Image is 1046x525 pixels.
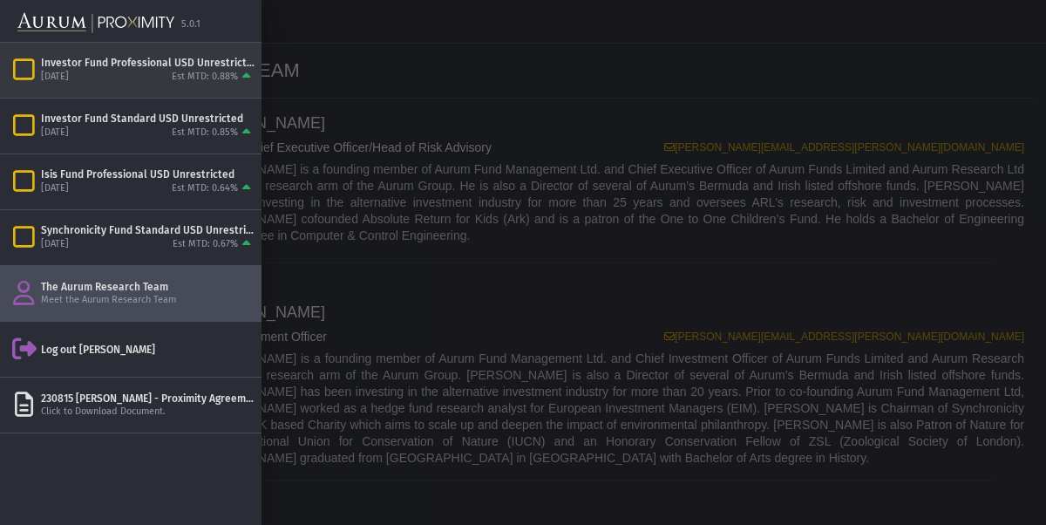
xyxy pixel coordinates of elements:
[41,280,255,294] div: The Aurum Research Team
[41,238,69,251] div: [DATE]
[41,56,255,70] div: Investor Fund Professional USD Unrestricted
[41,392,255,406] div: 230815 [PERSON_NAME] - Proximity Agreement and Electronic Access Agreement - Signed.pdf
[41,223,255,237] div: Synchronicity Fund Standard USD Unrestricted
[41,343,255,357] div: Log out [PERSON_NAME]
[41,71,69,84] div: [DATE]
[172,182,238,195] div: Est MTD: 0.64%
[17,4,174,42] img: Aurum-Proximity%20white.svg
[41,182,69,195] div: [DATE]
[172,126,238,140] div: Est MTD: 0.85%
[41,406,255,419] div: Click to Download Document.
[41,126,69,140] div: [DATE]
[181,18,200,31] div: 5.0.1
[172,71,238,84] div: Est MTD: 0.88%
[173,238,238,251] div: Est MTD: 0.67%
[41,112,255,126] div: Investor Fund Standard USD Unrestricted
[41,294,255,307] div: Meet the Aurum Research Team
[41,167,255,181] div: Isis Fund Professional USD Unrestricted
